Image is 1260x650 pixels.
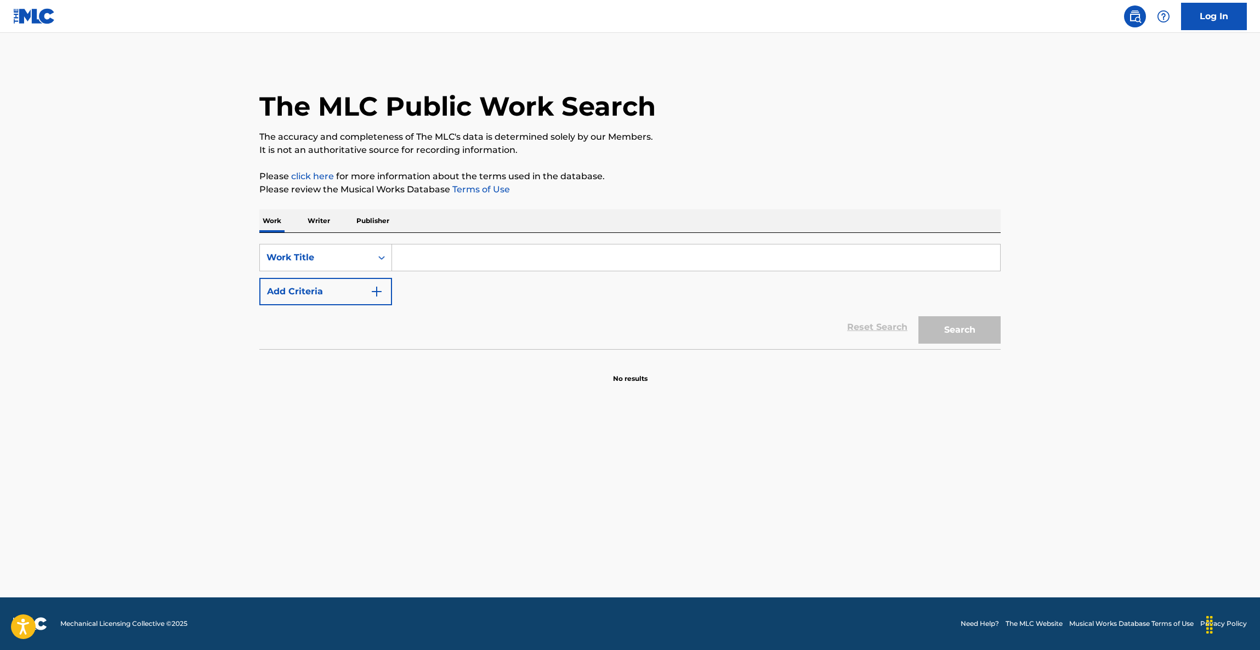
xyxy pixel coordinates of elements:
a: click here [291,171,334,181]
p: Please for more information about the terms used in the database. [259,170,1001,183]
img: logo [13,617,47,630]
img: MLC Logo [13,8,55,24]
img: search [1128,10,1142,23]
h1: The MLC Public Work Search [259,90,656,123]
a: Need Help? [961,619,999,629]
p: The accuracy and completeness of The MLC's data is determined solely by our Members. [259,130,1001,144]
a: Public Search [1124,5,1146,27]
a: The MLC Website [1006,619,1063,629]
p: Publisher [353,209,393,232]
div: Drag [1201,608,1218,641]
span: Mechanical Licensing Collective © 2025 [60,619,188,629]
div: Work Title [266,251,365,264]
p: No results [613,361,648,384]
img: 9d2ae6d4665cec9f34b9.svg [370,285,383,298]
img: help [1157,10,1170,23]
iframe: Chat Widget [1205,597,1260,650]
p: Work [259,209,285,232]
a: Musical Works Database Terms of Use [1069,619,1194,629]
p: Writer [304,209,333,232]
div: Help [1153,5,1174,27]
p: It is not an authoritative source for recording information. [259,144,1001,157]
form: Search Form [259,244,1001,349]
a: Privacy Policy [1200,619,1247,629]
p: Please review the Musical Works Database [259,183,1001,196]
button: Add Criteria [259,278,392,305]
a: Terms of Use [450,184,510,195]
a: Log In [1181,3,1247,30]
